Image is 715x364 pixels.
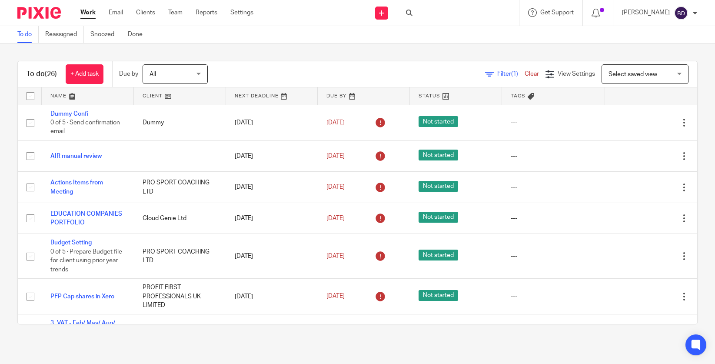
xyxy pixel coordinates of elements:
h1: To do [27,70,57,79]
a: Reassigned [45,26,84,43]
a: Work [80,8,96,17]
span: Not started [419,290,458,301]
span: Filter [497,71,525,77]
img: svg%3E [674,6,688,20]
span: 0 of 5 · Prepare Budget file for client using prior year trends [50,249,122,273]
span: [DATE] [326,215,345,221]
span: [DATE] [326,294,345,300]
a: Actions Items from Meeting [50,180,103,194]
td: [DATE] [226,203,318,234]
div: --- [511,292,596,301]
td: PROFIT FIRST PROFESSIONALS UK LIMITED [134,279,226,314]
td: [DATE] [226,279,318,314]
td: Dummy [134,105,226,140]
a: Snoozed [90,26,121,43]
td: [DATE] [226,234,318,279]
a: Clients [136,8,155,17]
a: To do [17,26,39,43]
span: [DATE] [326,184,345,190]
span: View Settings [558,71,595,77]
a: Team [168,8,183,17]
td: PRO SPORT COACHING LTD [134,234,226,279]
td: [DATE] [226,140,318,171]
a: Dummy Confi [50,111,88,117]
span: All [150,71,156,77]
td: [DATE] [226,172,318,203]
span: Not started [419,116,458,127]
span: [DATE] [326,120,345,126]
a: AIR manual review [50,153,102,159]
a: Email [109,8,123,17]
span: [DATE] [326,153,345,159]
span: Not started [419,181,458,192]
div: --- [511,152,596,160]
span: [DATE] [326,253,345,259]
a: 3_VAT - Feb/ May/ Aug/ Nov - PARTIAL EXEMPTION [50,320,115,344]
span: 0 of 5 · Send confirmation email [50,120,120,135]
span: Select saved view [609,71,657,77]
a: Clear [525,71,539,77]
td: Cloud Genie Ltd [134,203,226,234]
a: Budget Setting [50,240,92,246]
div: --- [511,252,596,260]
a: PFP Cap shares in Xero [50,294,114,300]
span: Tags [511,94,525,98]
span: Get Support [540,10,574,16]
a: + Add task [66,64,103,84]
td: [DATE] [226,105,318,140]
div: --- [511,118,596,127]
a: Done [128,26,149,43]
span: Not started [419,250,458,260]
p: [PERSON_NAME] [622,8,670,17]
a: Settings [230,8,253,17]
a: Reports [196,8,217,17]
div: --- [511,214,596,223]
img: Pixie [17,7,61,19]
span: Not started [419,212,458,223]
td: PRO SPORT COACHING LTD [134,172,226,203]
p: Due by [119,70,138,78]
span: (1) [511,71,518,77]
div: --- [511,183,596,191]
a: EDUCATION COMPANIES PORTFOLIO [50,211,122,226]
span: (26) [45,70,57,77]
span: Not started [419,150,458,160]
